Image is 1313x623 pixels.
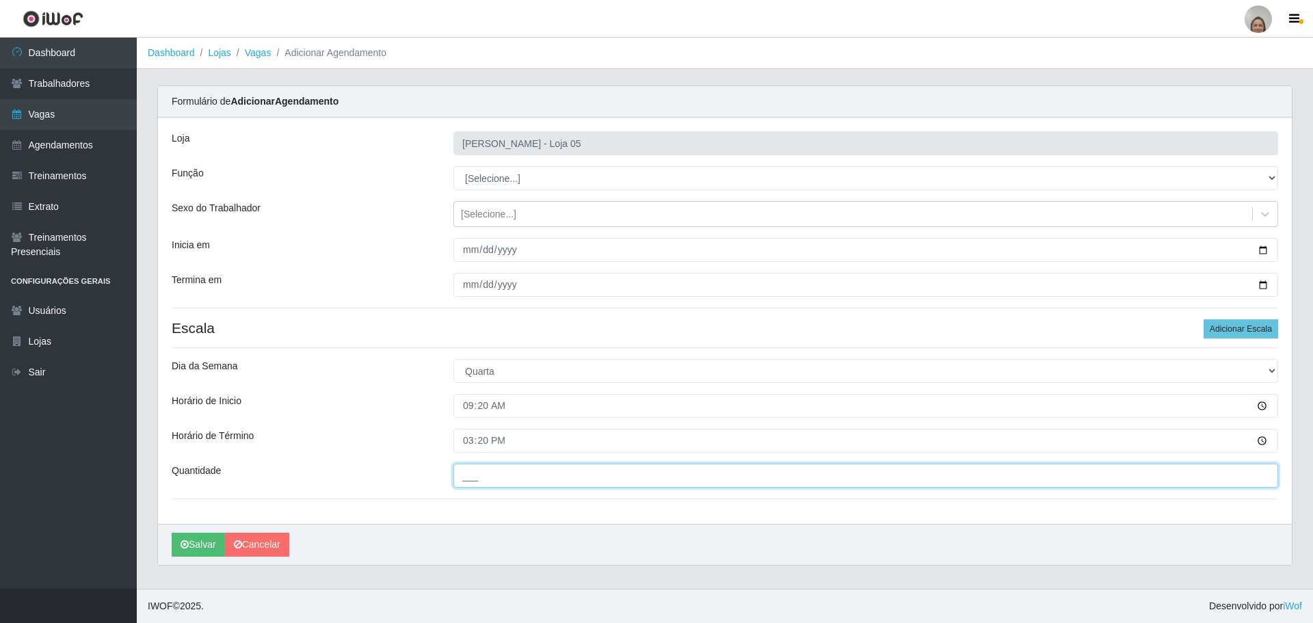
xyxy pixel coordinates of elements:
input: Informe a quantidade... [453,464,1278,488]
label: Inicia em [172,238,210,252]
label: Horário de Término [172,429,254,443]
button: Adicionar Escala [1204,319,1278,339]
span: Desenvolvido por [1209,599,1302,613]
a: iWof [1283,600,1302,611]
img: CoreUI Logo [23,10,83,27]
div: Formulário de [158,86,1292,118]
strong: Adicionar Agendamento [230,96,339,107]
span: IWOF [148,600,173,611]
input: 00:00 [453,394,1278,418]
label: Função [172,166,204,181]
label: Dia da Semana [172,359,238,373]
label: Loja [172,131,189,146]
label: Quantidade [172,464,221,478]
h4: Escala [172,319,1278,336]
input: 00/00/0000 [453,273,1278,297]
input: 00/00/0000 [453,238,1278,262]
label: Horário de Inicio [172,394,241,408]
nav: breadcrumb [137,38,1313,69]
span: © 2025 . [148,599,204,613]
li: Adicionar Agendamento [271,46,386,60]
a: Cancelar [225,533,289,557]
a: Dashboard [148,47,195,58]
div: [Selecione...] [461,207,516,222]
input: 00:00 [453,429,1278,453]
label: Termina em [172,273,222,287]
label: Sexo do Trabalhador [172,201,261,215]
button: Salvar [172,533,225,557]
a: Lojas [208,47,230,58]
a: Vagas [245,47,271,58]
